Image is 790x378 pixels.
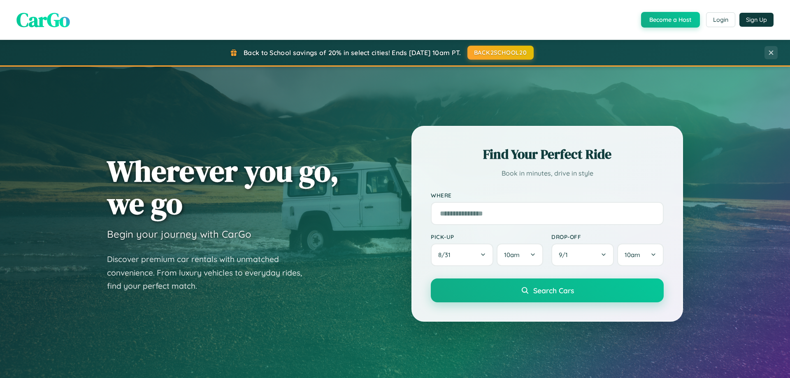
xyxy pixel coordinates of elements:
h2: Find Your Perfect Ride [431,145,664,163]
span: 10am [504,251,520,259]
button: 9/1 [551,243,614,266]
button: Sign Up [739,13,774,27]
button: 10am [617,243,664,266]
span: Back to School savings of 20% in select cities! Ends [DATE] 10am PT. [244,49,461,57]
button: 8/31 [431,243,493,266]
h1: Wherever you go, we go [107,155,339,220]
button: Become a Host [641,12,700,28]
label: Where [431,192,664,199]
span: 9 / 1 [559,251,572,259]
p: Discover premium car rentals with unmatched convenience. From luxury vehicles to everyday rides, ... [107,253,313,293]
button: Login [706,12,735,27]
h3: Begin your journey with CarGo [107,228,251,240]
label: Drop-off [551,233,664,240]
span: 10am [625,251,640,259]
button: BACK2SCHOOL20 [467,46,534,60]
button: Search Cars [431,278,664,302]
span: 8 / 31 [438,251,455,259]
p: Book in minutes, drive in style [431,167,664,179]
button: 10am [497,243,543,266]
span: CarGo [16,6,70,33]
span: Search Cars [533,286,574,295]
label: Pick-up [431,233,543,240]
